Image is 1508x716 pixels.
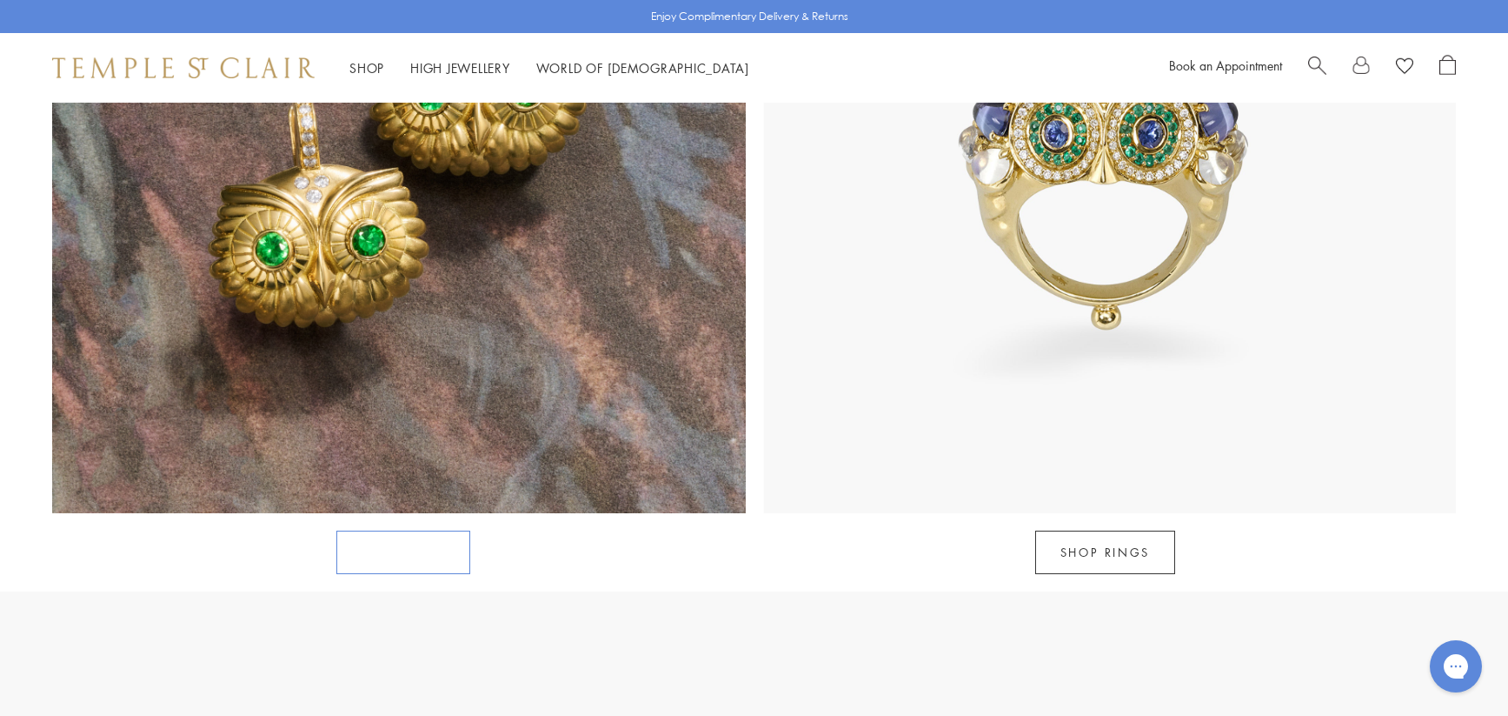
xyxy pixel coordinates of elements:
[52,57,315,78] img: Temple St. Clair
[349,59,384,77] a: ShopShop
[1396,55,1413,81] a: View Wishlist
[349,57,749,79] nav: Main navigation
[1439,55,1456,81] a: Open Shopping Bag
[1035,531,1175,574] a: SHOP RINGS
[1169,57,1282,74] a: Book an Appointment
[1308,55,1326,81] a: Search
[536,59,749,77] a: World of [DEMOGRAPHIC_DATA]World of [DEMOGRAPHIC_DATA]
[1421,634,1491,699] iframe: Gorgias live chat messenger
[410,59,510,77] a: High JewelleryHigh Jewellery
[336,531,470,574] a: Athenæum
[651,8,848,25] p: Enjoy Complimentary Delivery & Returns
